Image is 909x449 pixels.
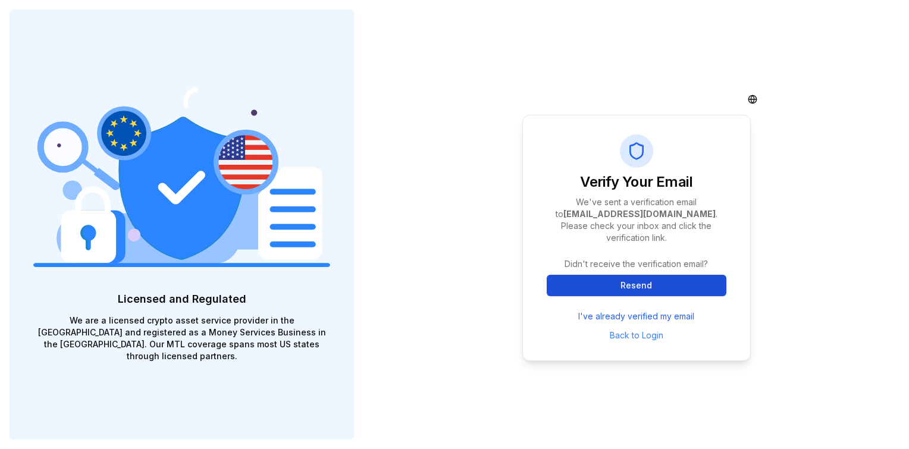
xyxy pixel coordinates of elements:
p: Licensed and Regulated [33,291,330,307]
h1: Verify Your Email [580,172,692,191]
b: [EMAIL_ADDRESS][DOMAIN_NAME] [563,209,716,219]
a: Back to Login [610,330,663,340]
button: Resend [547,275,726,296]
p: Didn't receive the verification email? [547,258,726,270]
a: I've already verified my email [578,310,694,322]
p: We've sent a verification email to . Please check your inbox and click the verification link. [547,196,726,244]
p: We are a licensed crypto asset service provider in the [GEOGRAPHIC_DATA] and registered as a Mone... [33,315,330,362]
